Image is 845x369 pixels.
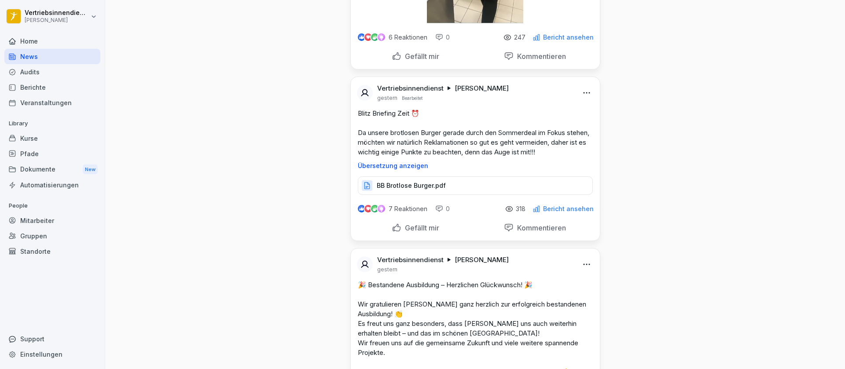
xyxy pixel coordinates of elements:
[377,95,397,102] p: gestern
[402,95,422,102] p: Bearbeitet
[365,205,371,212] img: love
[455,256,509,264] p: [PERSON_NAME]
[514,223,566,232] p: Kommentieren
[4,95,100,110] a: Veranstaltungen
[4,33,100,49] a: Home
[358,162,593,169] p: Übersetzung anzeigen
[4,161,100,178] a: DokumenteNew
[435,205,450,213] div: 0
[543,205,594,212] p: Bericht ansehen
[25,9,89,17] p: Vertriebsinnendienst
[371,205,378,212] img: celebrate
[516,205,525,212] p: 318
[389,34,427,41] p: 6 Reaktionen
[358,109,593,157] p: Blitz Briefing Zeit ⏰ Da unsere brotlosen Burger gerade durch den Sommerdeal im Fokus stehen, möc...
[514,52,566,61] p: Kommentieren
[365,34,371,40] img: love
[4,213,100,228] a: Mitarbeiter
[4,228,100,244] a: Gruppen
[358,34,365,41] img: like
[4,177,100,193] a: Automatisierungen
[4,199,100,213] p: People
[543,34,594,41] p: Bericht ansehen
[358,184,593,193] a: BB Brotlose Burger.pdf
[4,80,100,95] a: Berichte
[435,33,450,42] div: 0
[377,84,444,93] p: Vertriebsinnendienst
[83,164,98,175] div: New
[4,49,100,64] a: News
[4,331,100,347] div: Support
[4,117,100,131] p: Library
[4,347,100,362] a: Einstellungen
[401,52,439,61] p: Gefällt mir
[4,64,100,80] a: Audits
[514,34,525,41] p: 247
[4,244,100,259] a: Standorte
[25,17,89,23] p: [PERSON_NAME]
[455,84,509,93] p: [PERSON_NAME]
[4,146,100,161] a: Pfade
[378,33,385,41] img: inspiring
[377,256,444,264] p: Vertriebsinnendienst
[377,266,397,273] p: gestern
[371,33,378,41] img: celebrate
[4,131,100,146] a: Kurse
[401,223,439,232] p: Gefällt mir
[358,205,365,212] img: like
[377,181,446,190] p: BB Brotlose Burger.pdf
[389,205,427,212] p: 7 Reaktionen
[378,205,385,213] img: inspiring
[4,161,100,178] div: Dokumente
